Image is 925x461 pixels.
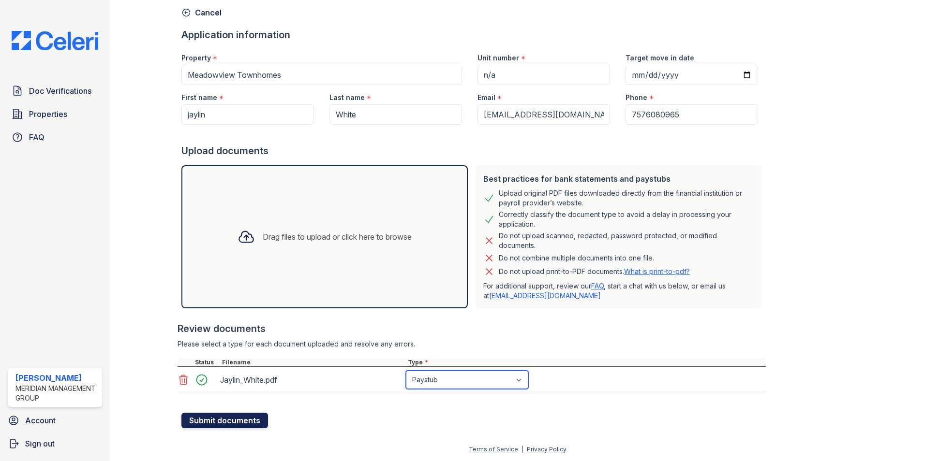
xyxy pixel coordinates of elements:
span: Account [25,415,56,426]
a: Sign out [4,434,106,453]
a: Privacy Policy [527,446,567,453]
button: Submit documents [181,413,268,428]
div: Status [193,359,220,366]
div: Upload original PDF files downloaded directly from the financial institution or payroll provider’... [499,188,754,208]
div: [PERSON_NAME] [15,372,98,384]
a: Cancel [181,7,222,18]
label: Property [181,53,211,63]
label: Phone [626,93,647,102]
p: For additional support, review our , start a chat with us below, or email us at [483,281,754,301]
div: Upload documents [181,144,766,158]
div: Correctly classify the document type to avoid a delay in processing your application. [499,210,754,229]
div: Review documents [178,322,766,335]
p: Do not upload print-to-PDF documents. [499,267,690,276]
a: Terms of Service [469,446,518,453]
a: Properties [8,104,102,124]
label: Target move in date [626,53,694,63]
div: Type [406,359,766,366]
label: Unit number [477,53,519,63]
div: Jaylin_White.pdf [220,372,402,388]
div: Application information [181,28,766,42]
span: Properties [29,108,67,120]
div: Meridian Management Group [15,384,98,403]
span: Doc Verifications [29,85,91,97]
label: Last name [329,93,365,102]
img: CE_Logo_Blue-a8612792a0a2168367f1c8372b55b34899dd931a85d93a1a3d3e32e68fde9ad4.png [4,31,106,50]
span: Sign out [25,438,55,449]
div: | [522,446,523,453]
div: Drag files to upload or click here to browse [263,231,412,243]
a: [EMAIL_ADDRESS][DOMAIN_NAME] [489,291,601,300]
label: Email [477,93,495,102]
a: What is print-to-pdf? [624,267,690,275]
a: Account [4,411,106,430]
div: Best practices for bank statements and paystubs [483,173,754,185]
div: Do not combine multiple documents into one file. [499,252,654,264]
div: Please select a type for each document uploaded and resolve any errors. [178,339,766,349]
div: Do not upload scanned, redacted, password protected, or modified documents. [499,231,754,250]
span: FAQ [29,131,45,143]
a: Doc Verifications [8,81,102,101]
div: Filename [220,359,406,366]
a: FAQ [591,282,604,290]
label: First name [181,93,217,102]
a: FAQ [8,128,102,147]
